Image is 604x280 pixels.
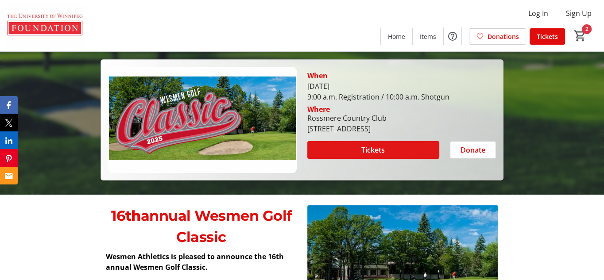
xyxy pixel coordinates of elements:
span: 16 [111,207,125,224]
span: Donate [461,145,485,155]
span: annual Wesmen Golf Classic [141,207,292,245]
div: When [307,70,328,81]
button: Donate [450,141,496,159]
button: Sign Up [559,6,599,20]
span: Items [420,32,436,41]
div: Rossmere Country Club [307,113,387,123]
div: [STREET_ADDRESS] [307,123,387,134]
span: Tickets [361,145,385,155]
strong: Wesmen Athletics is pleased to announce the 16th annual Wesmen Golf Classic. [106,252,284,272]
img: Campaign CTA Media Photo [108,67,297,173]
button: Help [444,27,461,45]
a: Tickets [530,28,565,45]
span: Donations [488,32,519,41]
img: The U of W Foundation's Logo [5,4,84,48]
div: [DATE] 9:00 a.m. Registration / 10:00 a.m. Shotgun [307,81,496,102]
button: Tickets [307,141,439,159]
a: Donations [469,28,526,45]
button: Log In [521,6,555,20]
button: Cart [572,28,588,44]
span: Sign Up [566,8,592,19]
div: Where [307,106,330,113]
span: Home [388,32,405,41]
span: Log In [528,8,548,19]
span: Tickets [537,32,558,41]
a: Home [381,28,412,45]
a: Items [413,28,443,45]
strong: th [125,207,141,224]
